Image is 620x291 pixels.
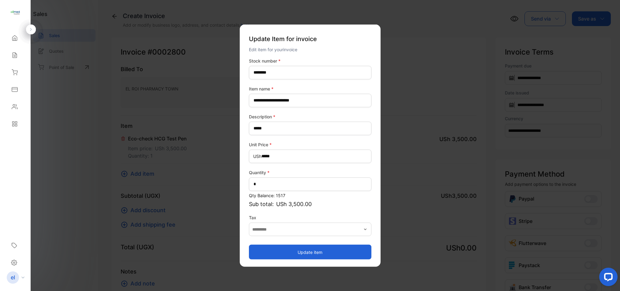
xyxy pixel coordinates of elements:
button: Update item [249,245,371,259]
span: USh 3,500.00 [276,200,312,208]
label: Stock number [249,57,371,64]
span: Edit item for your invoice [249,47,297,52]
label: Quantity [249,169,371,175]
label: Item name [249,85,371,92]
p: Qty Balance: 1517 [249,192,371,198]
p: el [11,274,15,281]
p: Sub total: [249,200,371,208]
span: USh [253,153,261,159]
label: Tax [249,214,371,220]
p: Update Item for invoice [249,32,371,46]
iframe: LiveChat chat widget [594,265,620,291]
label: Unit Price [249,141,371,147]
label: Description [249,113,371,120]
img: logo [11,8,20,17]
